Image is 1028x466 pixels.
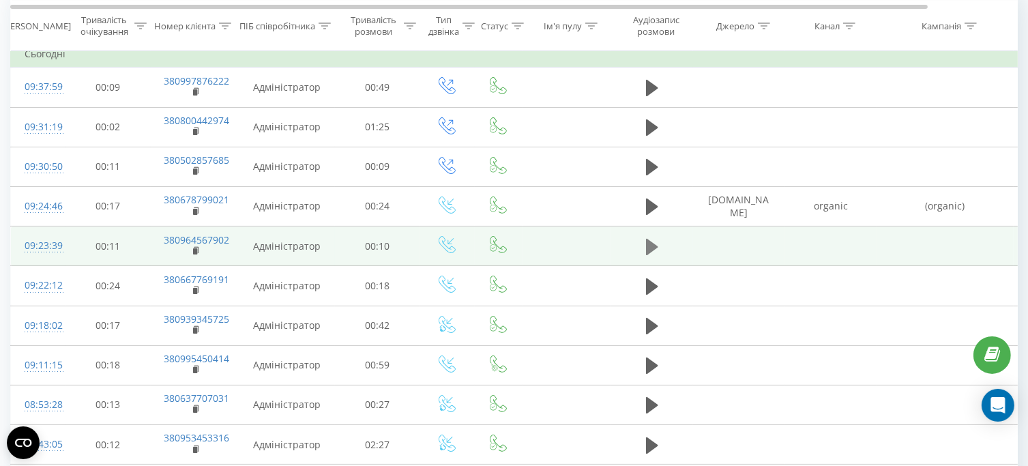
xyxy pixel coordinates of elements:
[2,20,71,31] div: [PERSON_NAME]
[65,345,151,385] td: 00:18
[25,272,52,299] div: 09:22:12
[716,20,754,31] div: Джерело
[335,68,420,107] td: 00:49
[65,425,151,465] td: 00:12
[65,385,151,424] td: 00:13
[239,227,335,266] td: Адміністратор
[335,227,420,266] td: 00:10
[785,186,877,226] td: organic
[239,147,335,186] td: Адміністратор
[239,107,335,147] td: Адміністратор
[164,352,230,365] a: 380995450414
[164,193,230,206] a: 380678799021
[693,186,785,226] td: [DOMAIN_NAME]
[814,20,840,31] div: Канал
[239,68,335,107] td: Адміністратор
[481,20,508,31] div: Статус
[239,425,335,465] td: Адміністратор
[164,431,230,444] a: 380953453316
[65,186,151,226] td: 00:17
[65,227,151,266] td: 00:11
[239,266,335,306] td: Адміністратор
[335,345,420,385] td: 00:59
[347,14,400,38] div: Тривалість розмови
[922,20,961,31] div: Кампанія
[65,306,151,345] td: 00:17
[239,385,335,424] td: Адміністратор
[164,312,230,325] a: 380939345725
[77,14,131,38] div: Тривалість очікування
[154,20,216,31] div: Номер клієнта
[25,352,52,379] div: 09:11:15
[65,107,151,147] td: 00:02
[25,392,52,418] div: 08:53:28
[164,74,230,87] a: 380997876222
[335,385,420,424] td: 00:27
[25,74,52,100] div: 09:37:59
[164,273,230,286] a: 380667769191
[164,392,230,405] a: 380637707031
[335,107,420,147] td: 01:25
[239,345,335,385] td: Адміністратор
[335,306,420,345] td: 00:42
[164,114,230,127] a: 380800442974
[25,233,52,259] div: 09:23:39
[544,20,582,31] div: Ім'я пулу
[164,233,230,246] a: 380964567902
[877,186,1014,226] td: (organic)
[335,425,420,465] td: 02:27
[335,186,420,226] td: 00:24
[335,266,420,306] td: 00:18
[65,266,151,306] td: 00:24
[428,14,459,38] div: Тип дзвінка
[65,147,151,186] td: 00:11
[25,193,52,220] div: 09:24:46
[982,389,1014,422] div: Open Intercom Messenger
[25,154,52,180] div: 09:30:50
[65,68,151,107] td: 00:09
[164,154,230,166] a: 380502857685
[7,426,40,459] button: Open CMP widget
[239,20,315,31] div: ПІБ співробітника
[623,14,689,38] div: Аудіозапис розмови
[239,306,335,345] td: Адміністратор
[239,186,335,226] td: Адміністратор
[25,431,52,458] div: 08:43:05
[25,114,52,141] div: 09:31:19
[25,312,52,339] div: 09:18:02
[335,147,420,186] td: 00:09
